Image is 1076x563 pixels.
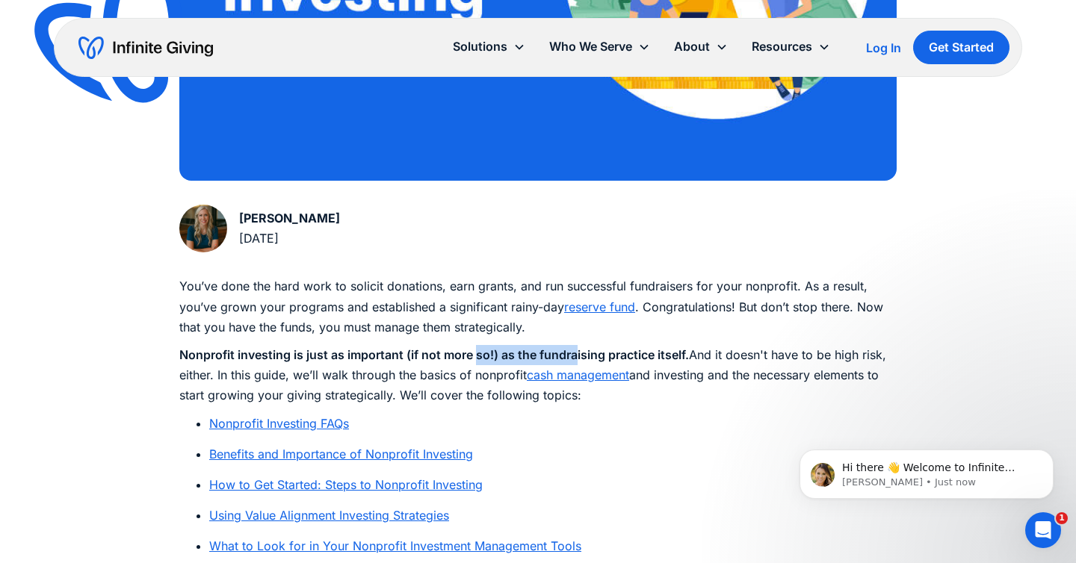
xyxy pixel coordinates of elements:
a: [PERSON_NAME][DATE] [179,205,340,252]
div: Who We Serve [537,31,662,63]
a: Nonprofit Investing FAQs [209,416,349,431]
a: Log In [866,39,901,57]
a: How to Get Started: Steps to Nonprofit Investing [209,477,483,492]
iframe: Intercom notifications message [777,418,1076,523]
strong: Nonprofit investing is just as important (if not more so!) as the fundraising practice itself. [179,347,689,362]
div: [DATE] [239,228,340,249]
a: reserve fund [564,299,635,314]
a: home [78,36,213,60]
a: Benefits and Importance of Nonprofit Investing [209,447,473,461]
p: You’ve done the hard work to solicit donations, earn grants, and run successful fundraisers for y... [179,276,897,338]
div: Who We Serve [549,37,632,57]
div: Resources [740,31,842,63]
a: Get Started [913,31,1009,64]
div: Solutions [453,37,507,57]
a: cash management [527,367,629,382]
div: Resources [752,37,812,57]
div: Log In [866,42,901,54]
span: 1 [1056,512,1068,524]
a: What to Look for in Your Nonprofit Investment Management Tools [209,538,581,553]
div: Solutions [441,31,537,63]
a: Using Value Alignment Investing Strategies [209,508,449,523]
div: About [662,31,740,63]
div: [PERSON_NAME] [239,208,340,228]
iframe: Intercom live chat [1025,512,1061,548]
div: About [674,37,710,57]
p: And it doesn't have to be high risk, either. In this guide, we’ll walk through the basics of nonp... [179,345,897,406]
